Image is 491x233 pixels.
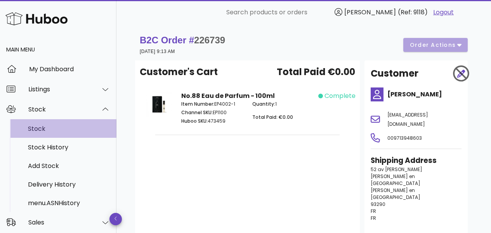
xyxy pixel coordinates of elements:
[387,135,422,141] span: 009713948603
[252,101,314,108] p: 1
[146,91,172,117] img: Product Image
[5,10,68,27] img: Huboo Logo
[252,114,293,120] span: Total Paid: €0.00
[371,215,376,221] span: FR
[252,101,275,107] span: Quantity:
[371,155,462,166] h3: Shipping Address
[28,219,92,226] div: Sales
[387,111,428,127] span: [EMAIL_ADDRESS][DOMAIN_NAME]
[140,49,175,54] small: [DATE] 9:13 AM
[28,106,92,113] div: Stock
[181,109,213,116] span: Channel SKU:
[398,8,428,17] span: (Ref: 9118)
[29,65,110,73] div: My Dashboard
[181,91,275,100] strong: No.88 Eau de Parfum - 100ml
[28,86,92,93] div: Listings
[181,118,243,125] p: 473459
[387,90,462,99] h4: [PERSON_NAME]
[277,65,355,79] span: Total Paid €0.00
[371,173,420,187] span: [PERSON_NAME] en [GEOGRAPHIC_DATA]
[371,201,385,207] span: 93290
[371,67,418,81] h2: Customer
[140,65,218,79] span: Customer's Cart
[371,208,376,214] span: FR
[140,35,225,45] strong: B2C Order #
[28,125,110,132] div: Stock
[194,35,225,45] span: 226739
[181,101,214,107] span: Item Number:
[371,166,422,173] span: 52 av [PERSON_NAME]
[28,162,110,170] div: Add Stock
[28,144,110,151] div: Stock History
[181,101,243,108] p: EP4002-1
[371,187,420,200] span: [PERSON_NAME] en [GEOGRAPHIC_DATA]
[344,8,396,17] span: [PERSON_NAME]
[181,118,208,124] span: Huboo SKU:
[324,91,356,101] span: complete
[181,109,243,116] p: EP1100
[433,8,454,17] a: Logout
[28,199,110,207] div: menu.ASNHistory
[28,181,110,188] div: Delivery History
